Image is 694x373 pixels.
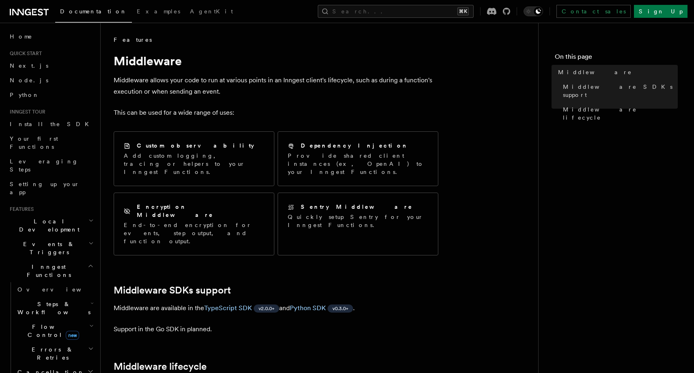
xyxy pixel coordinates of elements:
span: Home [10,32,32,41]
span: Python [10,92,39,98]
h4: On this page [555,52,678,65]
a: Python [6,88,95,102]
span: Examples [137,8,180,15]
span: AgentKit [190,8,233,15]
a: Middleware lifecycle [560,102,678,125]
p: Middleware are available in the and . [114,302,438,314]
button: Errors & Retries [14,342,95,365]
button: Search...⌘K [318,5,474,18]
p: Add custom logging, tracing or helpers to your Inngest Functions. [124,152,264,176]
span: Your first Functions [10,135,58,150]
span: Overview [17,286,101,293]
p: End-to-end encryption for events, step output, and function output. [124,221,264,245]
a: Install the SDK [6,117,95,131]
h1: Middleware [114,54,438,68]
span: Quick start [6,50,42,57]
h2: Custom observability [137,141,254,150]
a: Leveraging Steps [6,154,95,177]
span: Errors & Retries [14,345,88,362]
a: Middleware SDKs support [560,79,678,102]
a: Dependency InjectionProvide shared client instances (ex, OpenAI) to your Inngest Functions. [278,131,438,186]
a: Middleware [555,65,678,79]
button: Local Development [6,214,95,237]
span: Features [114,36,152,44]
span: Middleware [558,68,632,76]
a: Documentation [55,2,132,23]
kbd: ⌘K [457,7,469,15]
button: Flow Controlnew [14,319,95,342]
button: Toggle dark mode [524,6,543,16]
span: Next.js [10,62,48,69]
a: Middleware SDKs support [114,285,231,296]
span: v0.3.0+ [332,305,348,312]
a: AgentKit [185,2,238,22]
span: Setting up your app [10,181,80,195]
h2: Encryption Middleware [137,203,264,219]
a: Sign Up [634,5,688,18]
span: Install the SDK [10,121,94,127]
span: Middleware lifecycle [563,105,678,122]
h2: Dependency Injection [301,141,408,150]
a: Your first Functions [6,131,95,154]
button: Steps & Workflows [14,297,95,319]
span: Middleware SDKs support [563,83,678,99]
a: Contact sales [556,5,631,18]
a: Encryption MiddlewareEnd-to-end encryption for events, step output, and function output. [114,193,274,255]
a: Setting up your app [6,177,95,199]
button: Inngest Functions [6,259,95,282]
h2: Sentry Middleware [301,203,413,211]
span: Flow Control [14,323,89,339]
a: Python SDK [290,304,326,312]
span: Features [6,206,34,212]
span: Documentation [60,8,127,15]
p: Provide shared client instances (ex, OpenAI) to your Inngest Functions. [288,152,428,176]
a: Node.js [6,73,95,88]
a: Middleware lifecycle [114,361,207,372]
p: Middleware allows your code to run at various points in an Inngest client's lifecycle, such as du... [114,75,438,97]
span: Inngest tour [6,109,45,115]
a: Custom observabilityAdd custom logging, tracing or helpers to your Inngest Functions. [114,131,274,186]
a: Next.js [6,58,95,73]
span: Node.js [10,77,48,84]
button: Events & Triggers [6,237,95,259]
p: This can be used for a wide range of uses: [114,107,438,118]
span: Inngest Functions [6,263,88,279]
p: Support in the Go SDK in planned. [114,324,438,335]
span: v2.0.0+ [259,305,274,312]
span: new [66,331,79,340]
a: Home [6,29,95,44]
a: Overview [14,282,95,297]
span: Leveraging Steps [10,158,78,173]
span: Local Development [6,217,88,234]
p: Quickly setup Sentry for your Inngest Functions. [288,213,428,229]
a: TypeScript SDK [204,304,252,312]
a: Examples [132,2,185,22]
a: Sentry MiddlewareQuickly setup Sentry for your Inngest Functions. [278,193,438,255]
span: Steps & Workflows [14,300,91,316]
span: Events & Triggers [6,240,88,256]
